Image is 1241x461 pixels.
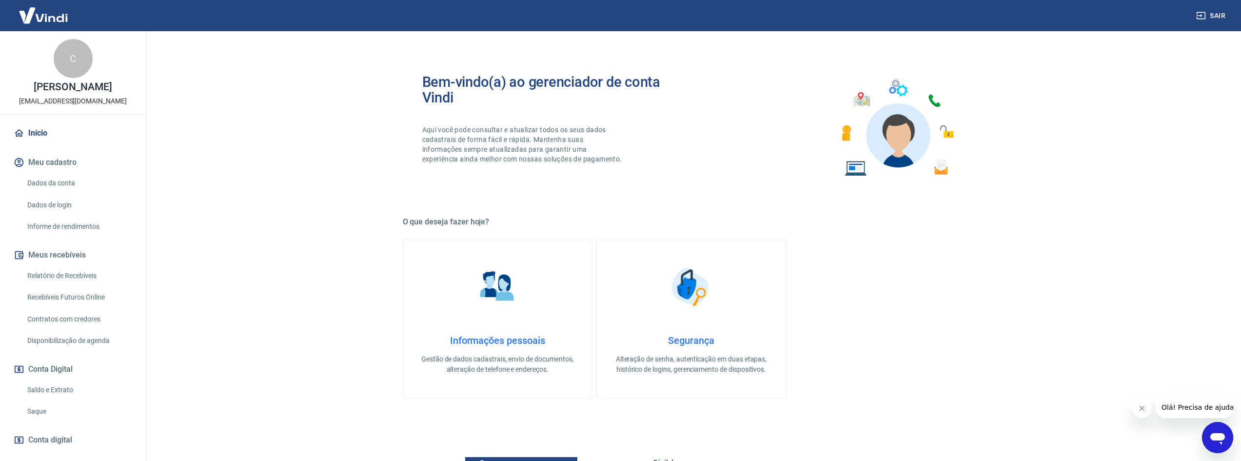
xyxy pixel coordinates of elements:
[422,125,624,164] p: Aqui você pode consultar e atualizar todos os seus dados cadastrais de forma fácil e rápida. Mant...
[612,335,770,346] h4: Segurança
[473,262,522,311] img: Informações pessoais
[23,195,134,215] a: Dados de login
[23,331,134,351] a: Disponibilização de agenda
[34,82,112,92] p: [PERSON_NAME]
[23,266,134,286] a: Relatório de Recebíveis
[1132,399,1152,418] iframe: Fechar mensagem
[1194,7,1229,25] button: Sair
[23,173,134,193] a: Dados da conta
[419,335,576,346] h4: Informações pessoais
[12,429,134,451] a: Conta digital
[419,354,576,375] p: Gestão de dados cadastrais, envio de documentos, alteração de telefone e endereços.
[19,96,127,106] p: [EMAIL_ADDRESS][DOMAIN_NAME]
[23,217,134,237] a: Informe de rendimentos
[12,0,75,30] img: Vindi
[12,152,134,173] button: Meu cadastro
[403,217,980,227] h5: O que deseja fazer hoje?
[54,39,93,78] div: C
[6,7,82,15] span: Olá! Precisa de ajuda?
[23,309,134,329] a: Contratos com credores
[23,287,134,307] a: Recebíveis Futuros Online
[612,354,770,375] p: Alteração de senha, autenticação em duas etapas, histórico de logins, gerenciamento de dispositivos.
[12,244,134,266] button: Meus recebíveis
[1202,422,1233,453] iframe: Botão para abrir a janela de mensagens
[596,239,786,399] a: SegurançaSegurançaAlteração de senha, autenticação em duas etapas, histórico de logins, gerenciam...
[422,74,691,105] h2: Bem-vindo(a) ao gerenciador de conta Vindi
[1156,397,1233,418] iframe: Mensagem da empresa
[12,359,134,380] button: Conta Digital
[28,433,72,447] span: Conta digital
[403,239,592,399] a: Informações pessoaisInformações pessoaisGestão de dados cadastrais, envio de documentos, alteraçã...
[12,122,134,144] a: Início
[23,401,134,421] a: Saque
[833,74,961,182] img: Imagem de um avatar masculino com diversos icones exemplificando as funcionalidades do gerenciado...
[23,380,134,400] a: Saldo e Extrato
[667,262,715,311] img: Segurança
